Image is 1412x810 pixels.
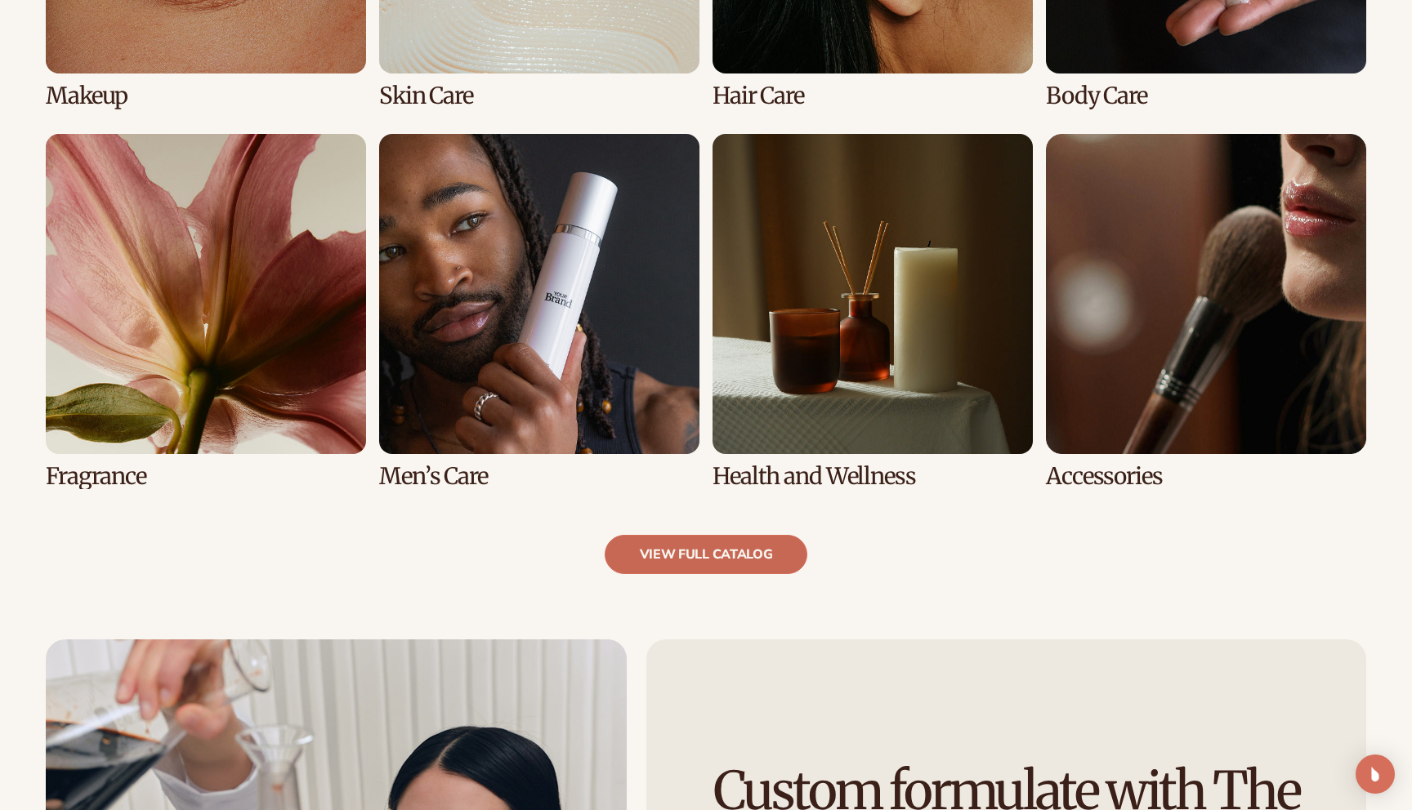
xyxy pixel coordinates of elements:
[379,134,699,489] div: 6 / 8
[713,83,1033,109] h3: Hair Care
[1046,83,1366,109] h3: Body Care
[605,535,808,574] a: view full catalog
[46,83,366,109] h3: Makeup
[1356,754,1395,794] div: Open Intercom Messenger
[1046,134,1366,489] div: 8 / 8
[46,134,366,489] div: 5 / 8
[713,134,1033,489] div: 7 / 8
[379,83,699,109] h3: Skin Care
